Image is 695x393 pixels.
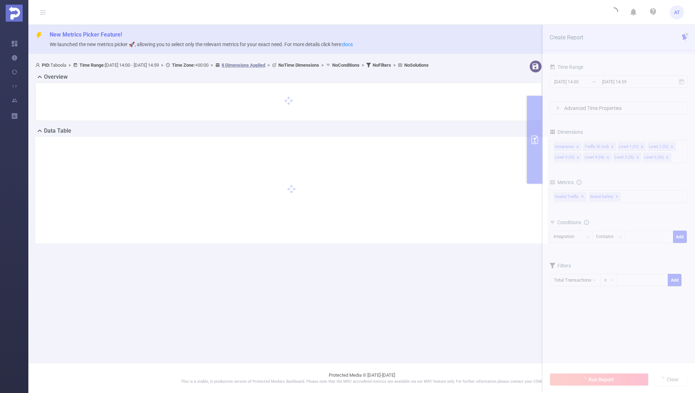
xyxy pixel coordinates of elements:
[674,5,680,20] span: AT
[50,41,353,47] span: We launched the new metrics picker 🚀, allowing you to select only the relevant metrics for your e...
[360,62,366,68] span: >
[373,62,391,68] b: No Filters
[265,62,272,68] span: >
[35,63,42,67] i: icon: user
[44,127,71,135] h2: Data Table
[404,62,429,68] b: No Solutions
[391,62,398,68] span: >
[172,62,195,68] b: Time Zone:
[66,62,73,68] span: >
[222,62,265,68] u: 8 Dimensions Applied
[6,5,23,22] img: Protected Media
[35,32,43,39] i: icon: thunderbolt
[684,32,689,37] i: icon: close
[278,62,319,68] b: No Time Dimensions
[28,363,695,393] footer: Protected Media © [DATE]-[DATE]
[684,31,689,38] button: icon: close
[610,7,618,17] i: icon: loading
[35,62,429,68] span: Taboola [DATE] 14:00 - [DATE] 14:59 +00:00
[79,62,105,68] b: Time Range:
[159,62,166,68] span: >
[44,73,68,81] h2: Overview
[332,62,360,68] b: No Conditions
[50,31,122,38] span: New Metrics Picker Feature!
[319,62,326,68] span: >
[342,41,353,47] a: docs
[46,379,677,385] p: This is a stable, in production version of Protected Media's dashboard. Please note that the MRC ...
[42,62,50,68] b: PID:
[208,62,215,68] span: >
